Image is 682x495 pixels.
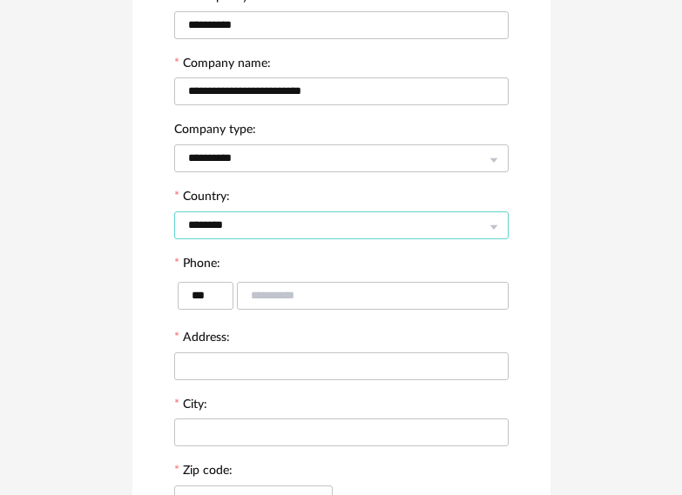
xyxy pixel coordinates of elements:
[174,57,271,73] label: Company name:
[174,191,230,206] label: Country:
[174,331,230,347] label: Address:
[174,398,207,414] label: City:
[174,258,220,273] label: Phone:
[174,124,256,139] label: Company type:
[174,465,233,480] label: Zip code:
